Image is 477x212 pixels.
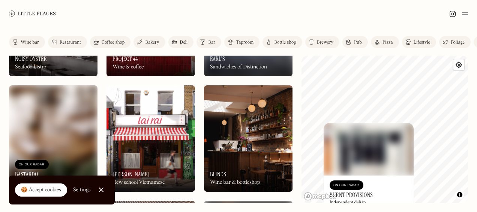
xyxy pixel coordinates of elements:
[402,36,436,48] a: Lifestyle
[333,182,360,189] div: On Our Radar
[453,59,464,70] button: Find my location
[94,182,109,197] a: Close Cookie Popup
[106,85,195,192] a: Lai RaiLai Rai[PERSON_NAME]New school Vietnamese
[210,179,260,186] div: Wine bar & bottleshop
[224,36,259,48] a: Taproom
[15,64,46,70] div: Seafood bistro
[15,55,47,62] h3: Noisy Oyster
[210,55,225,62] h3: Earl's
[262,36,302,48] a: Bottle shop
[274,40,296,45] div: Bottle shop
[112,171,150,178] h3: [PERSON_NAME]
[21,40,39,45] div: Wine bar
[112,179,165,186] div: New school Vietnamese
[324,123,414,176] img: Burnt Provisions
[112,64,144,70] div: Wine & coffee
[19,161,45,168] div: On Our Radar
[9,85,97,192] img: Bastardo
[382,40,393,45] div: Pizza
[196,36,221,48] a: Bar
[204,85,292,192] img: Blinds
[236,40,253,45] div: Taproom
[112,55,138,62] h3: Project 44
[451,40,465,45] div: Foliage
[354,40,362,45] div: Pub
[60,40,81,45] div: Restaurant
[15,183,67,197] a: 🍪 Accept cookies
[15,171,38,178] h3: Bastardo
[301,56,468,203] canvas: Map
[9,85,97,192] a: BastardoBastardoOn Our RadarBastardoWine & snacks
[455,190,464,199] button: Toggle attribution
[210,171,226,178] h3: Blinds
[102,40,124,45] div: Coffee shop
[210,64,267,70] div: Sandwiches of Distinction
[342,36,368,48] a: Pub
[304,192,337,201] a: Mapbox homepage
[305,36,339,48] a: Brewery
[414,40,430,45] div: Lifestyle
[133,36,165,48] a: Bakery
[439,36,471,48] a: Foliage
[204,85,292,192] a: BlindsBlindsBlindsWine bar & bottleshop
[330,191,373,198] h3: Burnt Provisions
[21,186,61,194] div: 🍪 Accept cookies
[9,36,45,48] a: Wine bar
[73,182,91,198] a: Settings
[90,36,130,48] a: Coffee shop
[317,40,333,45] div: Brewery
[180,40,188,45] div: Deli
[371,36,399,48] a: Pizza
[73,187,91,192] div: Settings
[106,85,195,192] img: Lai Rai
[48,36,87,48] a: Restaurant
[457,191,462,199] span: Toggle attribution
[168,36,194,48] a: Deli
[145,40,159,45] div: Bakery
[330,200,408,211] div: Independent deli in [GEOGRAPHIC_DATA]
[208,40,215,45] div: Bar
